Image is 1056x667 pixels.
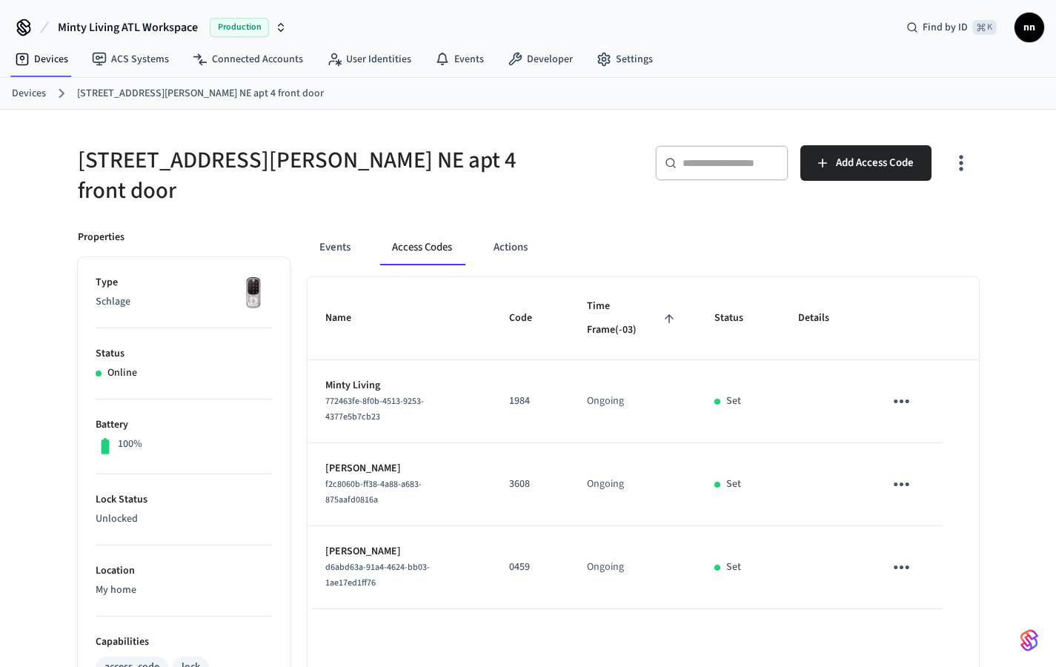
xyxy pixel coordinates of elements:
p: Set [726,394,741,409]
table: sticky table [308,277,979,609]
img: SeamLogoGradient.69752ec5.svg [1020,628,1038,652]
p: 1984 [509,394,551,409]
span: 772463fe-8f0b-4513-9253-4377e5b7cb23 [325,395,424,423]
button: nn [1015,13,1044,42]
div: ant example [308,230,979,265]
p: My home [96,583,272,598]
span: Name [325,307,371,330]
span: d6abd63a-91a4-4624-bb03-1ae17ed1ff76 [325,561,430,589]
p: Lock Status [96,492,272,508]
p: Set [726,477,741,492]
p: [PERSON_NAME] [325,544,474,560]
p: Battery [96,417,272,433]
td: Ongoing [569,443,697,526]
a: Developer [496,46,585,73]
p: Type [96,275,272,291]
td: Ongoing [569,526,697,609]
a: Settings [585,46,665,73]
a: Events [423,46,496,73]
button: Actions [482,230,539,265]
p: Unlocked [96,511,272,527]
a: User Identities [315,46,423,73]
a: Connected Accounts [181,46,315,73]
p: [PERSON_NAME] [325,461,474,477]
a: Devices [3,46,80,73]
span: Time Frame(-03) [587,295,679,342]
p: 0459 [509,560,551,575]
span: Code [509,307,551,330]
button: Events [308,230,362,265]
img: Yale Assure Touchscreen Wifi Smart Lock, Satin Nickel, Front [235,275,272,312]
span: nn [1016,14,1043,41]
p: Properties [78,230,124,245]
h5: [STREET_ADDRESS][PERSON_NAME] NE apt 4 front door [78,145,519,206]
button: Add Access Code [800,145,932,181]
p: 3608 [509,477,551,492]
td: Ongoing [569,360,697,443]
p: Status [96,346,272,362]
span: Status [714,307,763,330]
p: Location [96,563,272,579]
p: Online [107,365,137,381]
div: Find by ID⌘ K [894,14,1009,41]
p: Set [726,560,741,575]
span: Production [210,18,269,37]
a: [STREET_ADDRESS][PERSON_NAME] NE apt 4 front door [77,86,324,102]
p: Minty Living [325,378,474,394]
p: Schlage [96,294,272,310]
p: 100% [118,437,142,452]
span: ⌘ K [972,20,997,35]
a: Devices [12,86,46,102]
p: Capabilities [96,634,272,650]
span: f2c8060b-ff38-4a88-a683-875aafd0816a [325,478,422,506]
span: Details [798,307,849,330]
span: Minty Living ATL Workspace [58,19,198,36]
a: ACS Systems [80,46,181,73]
span: Add Access Code [836,153,914,173]
button: Access Codes [380,230,464,265]
span: Find by ID [923,20,968,35]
